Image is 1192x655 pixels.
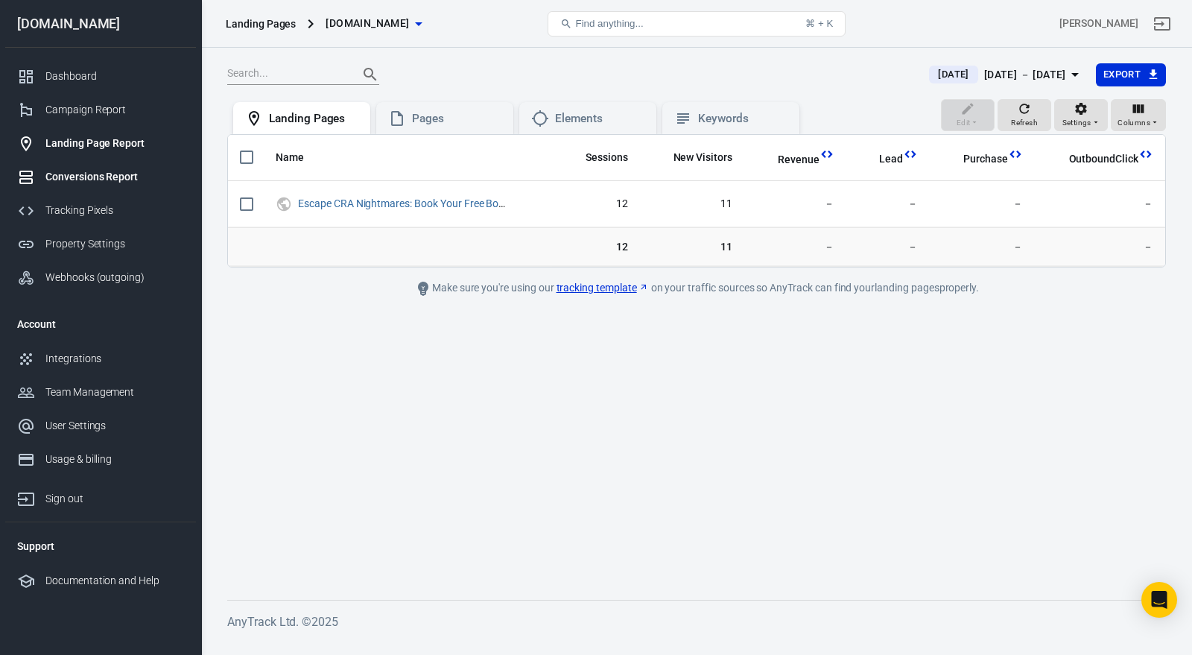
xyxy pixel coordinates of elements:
[5,306,196,342] li: Account
[1011,116,1038,130] span: Refresh
[45,491,184,507] div: Sign out
[1096,63,1166,86] button: Export
[758,151,819,168] span: Total revenue calculated by AnyTrack.
[227,613,1166,631] h6: AnyTrack Ltd. © 2025
[276,151,323,165] span: Name
[5,160,196,194] a: Conversions Report
[778,151,819,168] span: Total revenue calculated by AnyTrack.
[45,69,184,84] div: Dashboard
[548,11,846,37] button: Find anything...⌘ + K
[1054,99,1108,132] button: Settings
[5,93,196,127] a: Campaign Report
[298,197,662,209] a: Escape CRA Nightmares: Book Your Free Bookkeeping Audit Before It's Too Late
[917,63,1095,87] button: [DATE][DATE] － [DATE]
[805,18,833,29] div: ⌘ + K
[45,270,184,285] div: Webhooks (outgoing)
[1069,152,1138,167] span: OutboundClick
[858,197,918,212] span: －
[998,99,1051,132] button: Refresh
[564,197,627,212] span: 12
[932,67,974,82] span: [DATE]
[1144,6,1180,42] a: Sign out
[276,151,304,165] span: Name
[858,239,918,254] span: －
[5,376,196,409] a: Team Management
[555,111,644,127] div: Elements
[5,342,196,376] a: Integrations
[45,102,184,118] div: Campaign Report
[226,16,296,31] div: Landing Pages
[566,151,628,165] span: Sessions
[352,57,388,92] button: Search
[276,195,292,213] svg: UTM & Web Traffic
[564,239,627,254] span: 12
[320,10,427,37] button: [DOMAIN_NAME]
[5,194,196,227] a: Tracking Pixels
[984,66,1066,84] div: [DATE] － [DATE]
[326,14,409,33] span: sansarsolutions.ca
[227,65,346,84] input: Search...
[45,169,184,185] div: Conversions Report
[1059,16,1138,31] div: Account id: zL4j7kky
[1050,152,1138,167] span: OutboundClick
[860,152,903,167] span: Lead
[1141,582,1177,618] div: Open Intercom Messenger
[5,261,196,294] a: Webhooks (outgoing)
[45,203,184,218] div: Tracking Pixels
[942,239,1023,254] span: －
[5,227,196,261] a: Property Settings
[5,443,196,476] a: Usage & billing
[45,385,184,400] div: Team Management
[1047,197,1153,212] span: －
[5,409,196,443] a: User Settings
[412,111,501,127] div: Pages
[944,152,1008,167] span: Purchase
[652,239,733,254] span: 11
[1047,239,1153,254] span: －
[557,280,649,296] a: tracking template
[654,151,733,165] span: New Visitors
[1111,99,1166,132] button: Columns
[5,60,196,93] a: Dashboard
[586,151,628,165] span: Sessions
[756,197,834,212] span: －
[778,153,819,168] span: Revenue
[5,476,196,516] a: Sign out
[1138,147,1153,162] svg: This column is calculated from AnyTrack real-time data
[5,528,196,564] li: Support
[652,197,733,212] span: 11
[879,152,903,167] span: Lead
[1062,116,1091,130] span: Settings
[228,135,1165,267] div: scrollable content
[361,279,1032,297] div: Make sure you're using our on your traffic sources so AnyTrack can find your landing pages properly.
[903,147,918,162] svg: This column is calculated from AnyTrack real-time data
[756,239,834,254] span: －
[1008,147,1023,162] svg: This column is calculated from AnyTrack real-time data
[45,452,184,467] div: Usage & billing
[963,152,1008,167] span: Purchase
[575,18,643,29] span: Find anything...
[45,136,184,151] div: Landing Page Report
[45,236,184,252] div: Property Settings
[942,197,1023,212] span: －
[45,351,184,367] div: Integrations
[5,127,196,160] a: Landing Page Report
[819,147,834,162] svg: This column is calculated from AnyTrack real-time data
[673,151,733,165] span: New Visitors
[45,573,184,589] div: Documentation and Help
[45,418,184,434] div: User Settings
[1117,116,1150,130] span: Columns
[698,111,787,127] div: Keywords
[5,17,196,31] div: [DOMAIN_NAME]
[269,111,358,127] div: Landing Pages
